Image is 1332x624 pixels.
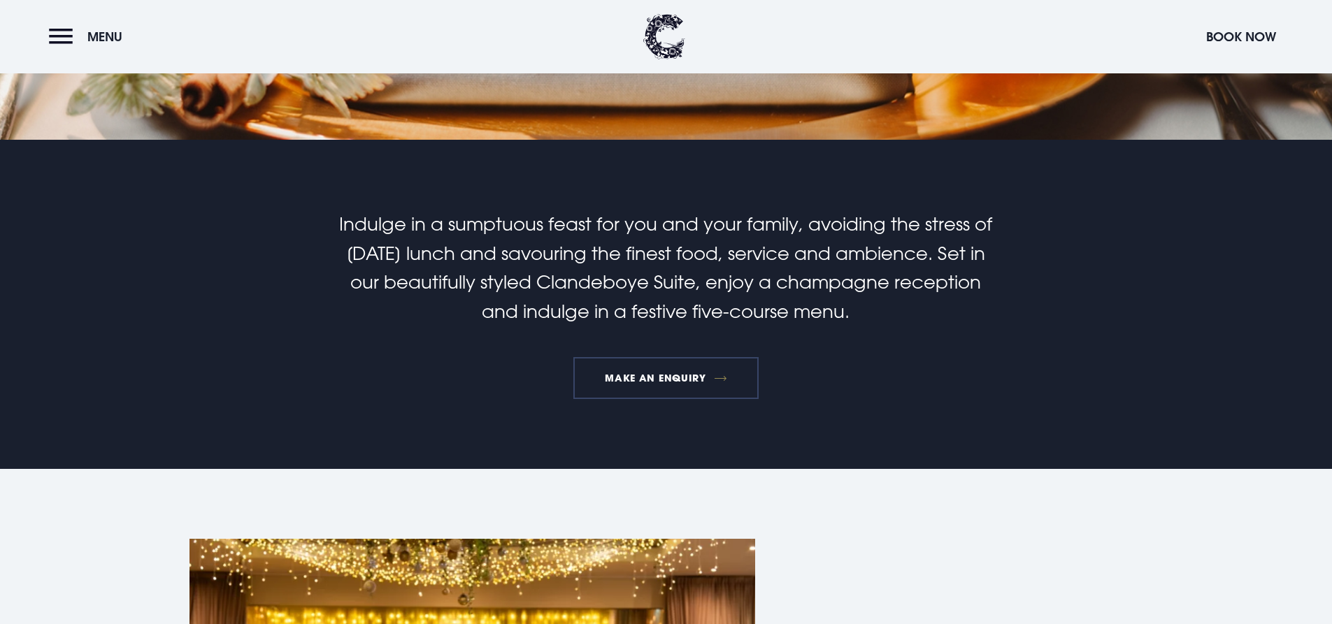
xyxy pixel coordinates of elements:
[573,357,759,399] a: MAKE AN ENQUIRY
[643,14,685,59] img: Clandeboye Lodge
[333,210,998,326] p: Indulge in a sumptuous feast for you and your family, avoiding the stress of [DATE] lunch and sav...
[87,29,122,45] span: Menu
[1199,22,1283,52] button: Book Now
[49,22,129,52] button: Menu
